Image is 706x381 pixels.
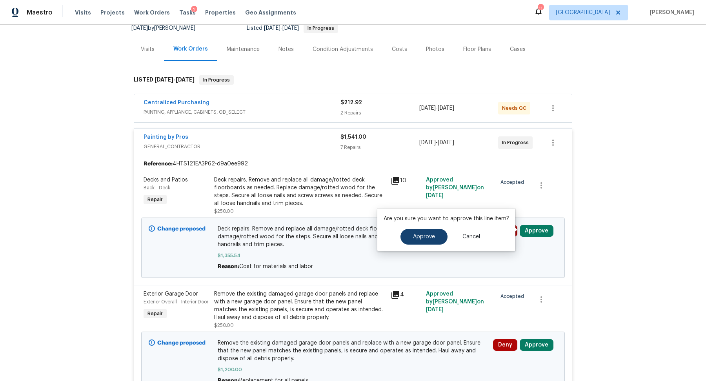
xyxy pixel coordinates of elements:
span: Visits [75,9,91,16]
span: Decks and Patios [144,177,188,183]
span: [DATE] [131,25,148,31]
b: Change proposed [157,226,206,232]
span: Approved by [PERSON_NAME] on [426,177,484,198]
div: Floor Plans [463,45,491,53]
div: 2 Repairs [340,109,419,117]
span: - [419,139,454,147]
span: $250.00 [214,323,234,328]
button: Approve [400,229,448,245]
span: [DATE] [264,25,280,31]
div: LISTED [DATE]-[DATE]In Progress [131,67,575,93]
span: GENERAL_CONTRACTOR [144,143,340,151]
div: 11 [538,5,543,13]
span: In Progress [502,139,532,147]
div: Costs [392,45,407,53]
span: Exterior Garage Door [144,291,198,297]
div: 2 [191,6,197,14]
span: Geo Assignments [245,9,296,16]
b: Change proposed [157,340,206,346]
span: In Progress [304,26,337,31]
span: Work Orders [134,9,170,16]
span: Accepted [500,292,527,300]
span: [DATE] [155,77,173,82]
div: by [PERSON_NAME] [131,24,205,33]
span: $1,200.00 [218,366,489,374]
span: [PERSON_NAME] [647,9,694,16]
a: Centralized Purchasing [144,100,209,105]
a: Painting by Pros [144,134,188,140]
div: 4 [391,290,421,299]
span: Properties [205,9,236,16]
div: 4HTS121EA3P62-d9a0ee992 [134,157,572,171]
span: Listed [247,25,338,31]
span: [DATE] [419,105,436,111]
span: [DATE] [426,193,444,198]
div: 7 Repairs [340,143,419,151]
span: Repair [144,196,166,203]
div: Deck repairs. Remove and replace all damage/rotted deck floorboards as needed. Replace damage/rot... [214,176,386,207]
span: PAINTING, APPLIANCE, CABINETS, OD_SELECT [144,108,340,116]
div: Notes [278,45,294,53]
span: Projects [100,9,125,16]
button: Deny [493,339,517,351]
span: [DATE] [176,77,195,82]
span: Deck repairs. Remove and replace all damage/rotted deck floorboards as needed. Replace damage/rot... [218,225,489,249]
span: Needs QC [502,104,529,112]
div: Cases [510,45,526,53]
button: Approve [520,339,553,351]
span: $1,355.54 [218,252,489,259]
div: Remove the existing damaged garage door panels and replace with a new garage door panel. Ensure t... [214,290,386,321]
span: Reason: [218,264,239,269]
h6: LISTED [134,75,195,85]
span: Back - Deck [144,185,170,190]
span: [DATE] [419,140,436,145]
div: Maintenance [227,45,260,53]
div: Visits [141,45,155,53]
span: Exterior Overall - Interior Door [144,299,208,304]
span: [DATE] [438,140,454,145]
div: Condition Adjustments [313,45,373,53]
button: Cancel [450,229,493,245]
span: Cancel [462,234,480,240]
span: Tasks [179,10,196,15]
span: $250.00 [214,209,234,214]
span: Maestro [27,9,53,16]
span: $1,541.00 [340,134,366,140]
p: Are you sure you want to approve this line item? [384,215,509,223]
span: Repair [144,310,166,317]
button: Approve [520,225,553,237]
span: $212.92 [340,100,362,105]
div: Work Orders [173,45,208,53]
span: In Progress [200,76,233,84]
span: [DATE] [438,105,454,111]
span: Accepted [500,178,527,186]
span: Approved by [PERSON_NAME] on [426,291,484,312]
span: Approve [413,234,435,240]
div: 10 [391,176,421,185]
span: [GEOGRAPHIC_DATA] [556,9,610,16]
span: Remove the existing damaged garage door panels and replace with a new garage door panel. Ensure t... [218,339,489,363]
span: [DATE] [282,25,299,31]
span: - [419,104,454,112]
div: Photos [426,45,444,53]
span: [DATE] [426,307,444,312]
b: Reference: [144,160,173,168]
span: - [264,25,299,31]
span: - [155,77,195,82]
span: Cost for materials and labor [239,264,313,269]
